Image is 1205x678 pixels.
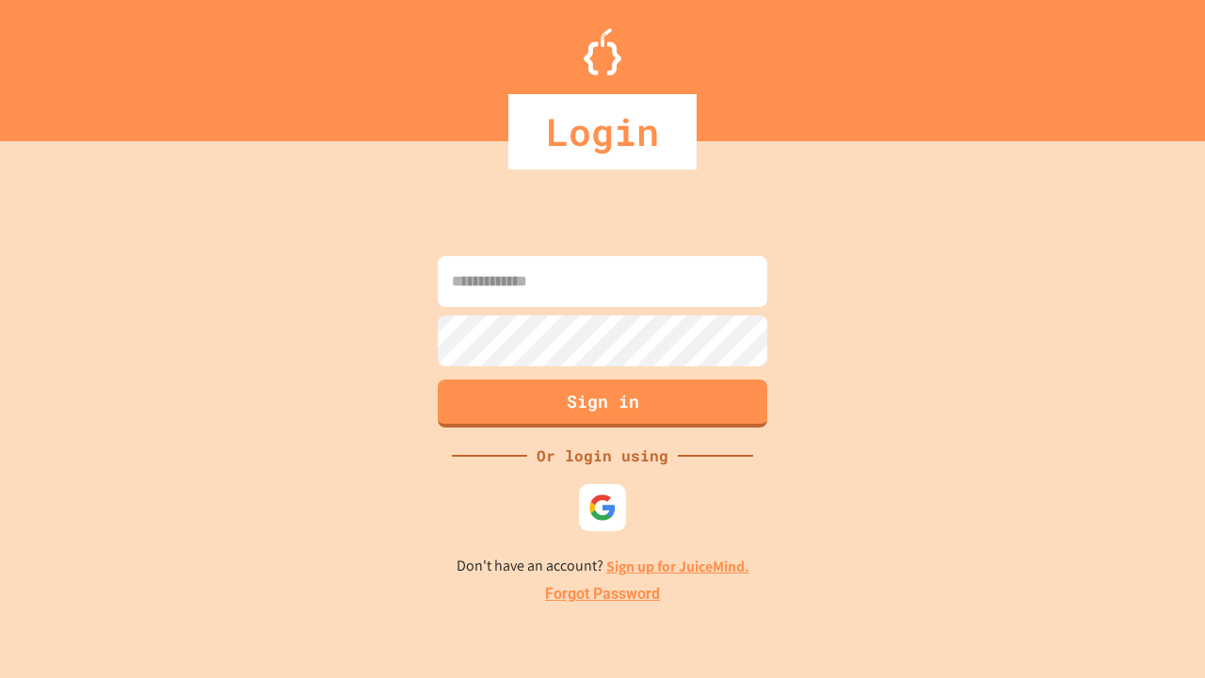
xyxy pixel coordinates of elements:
[508,94,697,169] div: Login
[588,493,617,522] img: google-icon.svg
[527,444,678,467] div: Or login using
[457,555,749,578] p: Don't have an account?
[606,557,749,576] a: Sign up for JuiceMind.
[584,28,621,75] img: Logo.svg
[438,379,767,428] button: Sign in
[545,583,660,605] a: Forgot Password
